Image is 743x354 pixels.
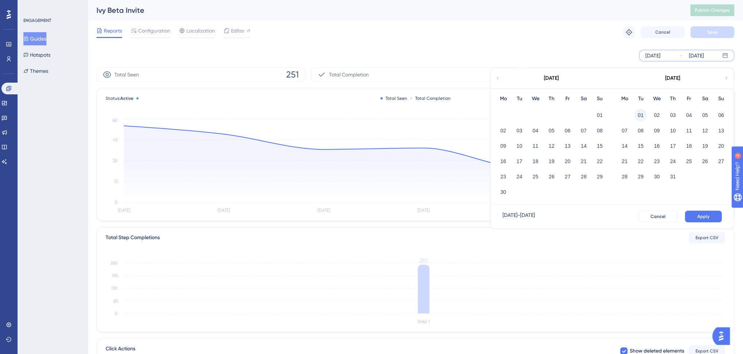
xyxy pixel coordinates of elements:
[667,170,679,183] button: 31
[497,124,509,137] button: 02
[513,140,526,152] button: 10
[689,232,725,244] button: Export CSV
[651,214,666,219] span: Cancel
[104,26,122,35] span: Reports
[651,140,663,152] button: 16
[115,200,118,205] tspan: 0
[318,208,330,213] tspan: [DATE]
[594,170,606,183] button: 29
[503,211,535,222] div: [DATE] - [DATE]
[618,155,631,167] button: 21
[699,109,711,121] button: 05
[417,319,430,324] tspan: Step 1
[594,155,606,167] button: 22
[594,109,606,121] button: 01
[186,26,215,35] span: Localization
[545,155,558,167] button: 19
[690,4,734,16] button: Publish Changes
[560,94,576,103] div: Fr
[594,124,606,137] button: 08
[329,70,369,79] span: Total Completion
[561,170,574,183] button: 27
[23,48,50,61] button: Hotspots
[634,170,647,183] button: 29
[715,109,727,121] button: 06
[497,155,509,167] button: 16
[529,140,542,152] button: 11
[113,137,118,142] tspan: 45
[638,211,678,222] button: Cancel
[561,155,574,167] button: 20
[667,140,679,152] button: 17
[112,273,118,278] tspan: 195
[633,94,649,103] div: Tu
[713,94,729,103] div: Su
[665,74,680,83] div: [DATE]
[707,29,717,35] span: Save
[544,74,559,83] div: [DATE]
[410,95,451,101] div: Total Completion
[529,170,542,183] button: 25
[618,170,631,183] button: 28
[715,155,727,167] button: 27
[651,155,663,167] button: 23
[495,94,511,103] div: Mo
[667,155,679,167] button: 24
[217,208,230,213] tspan: [DATE]
[683,155,695,167] button: 25
[138,26,170,35] span: Configuration
[577,170,590,183] button: 28
[120,96,133,101] span: Active
[513,170,526,183] button: 24
[96,5,672,15] div: Ivy Beta Invite
[683,109,695,121] button: 04
[697,214,709,219] span: Apply
[543,94,560,103] div: Th
[513,124,526,137] button: 03
[634,155,647,167] button: 22
[577,140,590,152] button: 14
[527,94,543,103] div: We
[113,158,118,163] tspan: 30
[114,70,139,79] span: Total Seen
[114,179,118,184] tspan: 15
[617,94,633,103] div: Mo
[497,186,509,198] button: 30
[683,124,695,137] button: 11
[545,140,558,152] button: 12
[649,94,665,103] div: We
[715,124,727,137] button: 13
[106,95,133,101] span: Status:
[51,4,53,10] div: 4
[561,124,574,137] button: 06
[695,235,719,241] span: Export CSV
[592,94,608,103] div: Su
[420,257,428,264] tspan: 251
[529,155,542,167] button: 18
[697,94,713,103] div: Sa
[286,69,299,80] span: 251
[113,118,118,123] tspan: 60
[529,124,542,137] button: 04
[594,140,606,152] button: 15
[665,94,681,103] div: Th
[577,124,590,137] button: 07
[23,18,51,23] div: ENGAGEMENT
[545,124,558,137] button: 05
[111,286,118,291] tspan: 130
[634,140,647,152] button: 15
[106,233,160,242] div: Total Step Completions
[113,298,118,304] tspan: 65
[417,208,430,213] tspan: [DATE]
[231,26,244,35] span: Editor
[695,7,730,13] span: Publish Changes
[511,94,527,103] div: Tu
[618,140,631,152] button: 14
[513,155,526,167] button: 17
[634,124,647,137] button: 08
[641,26,685,38] button: Cancel
[683,140,695,152] button: 18
[651,109,663,121] button: 02
[667,109,679,121] button: 03
[17,2,46,11] span: Need Help?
